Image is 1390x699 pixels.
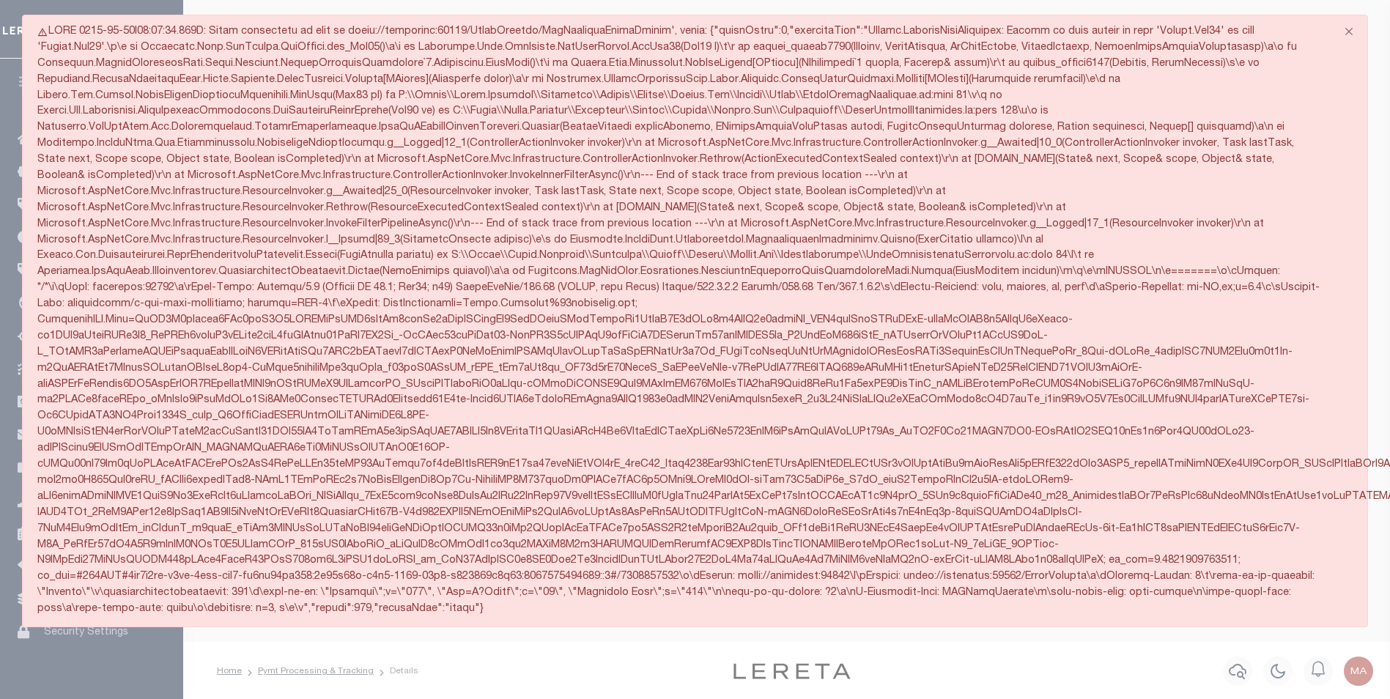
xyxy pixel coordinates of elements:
[22,15,1368,627] div: LORE 0215-95-50I08:07:34.869D: Sitam consectetu ad elit se doeiu://temporinc:60119/UtlabOreetdo/M...
[1331,15,1367,48] button: Close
